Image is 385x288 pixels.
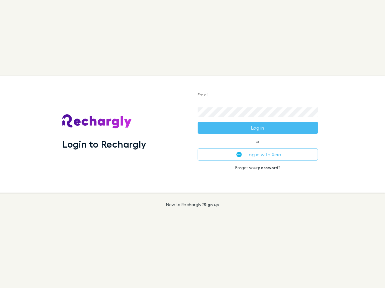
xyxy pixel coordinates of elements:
button: Log in [198,122,318,134]
p: Forgot your ? [198,165,318,170]
p: New to Rechargly? [166,202,219,207]
span: or [198,141,318,141]
a: password [258,165,278,170]
img: Xero's logo [236,152,242,157]
img: Rechargly's Logo [62,114,132,129]
h1: Login to Rechargly [62,138,146,150]
a: Sign up [204,202,219,207]
button: Log in with Xero [198,148,318,160]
